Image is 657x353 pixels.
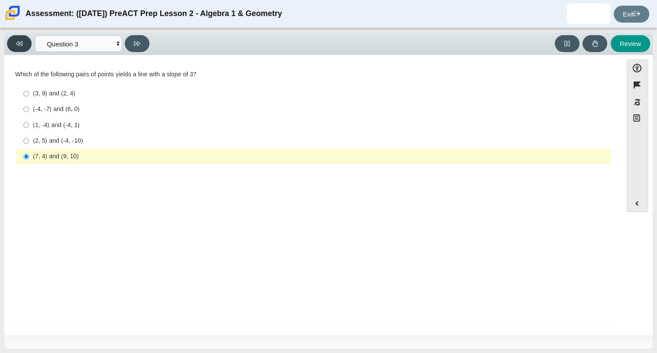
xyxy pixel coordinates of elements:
[33,121,607,130] div: (1, -4) and (-4, 1)
[583,35,607,52] button: Raise Your Hand
[3,16,22,23] a: Carmen School of Science & Technology
[33,137,607,145] div: (2, 5) and (-4, -10)
[627,111,648,128] button: Notepad
[26,3,282,24] div: Assessment: ([DATE]) PreACT Prep Lesson 2 - Algebra 1 & Geometry
[33,152,607,161] div: (7, 4) and (9, 10)
[627,59,648,76] button: Open Accessibility Menu
[15,70,612,79] div: Which of the following pairs of points yields a line with a slope of 3?
[627,76,648,93] button: Flag item
[614,6,649,23] a: Exit
[3,4,22,22] img: Carmen School of Science & Technology
[582,7,596,21] img: felipe.montes.Ylnpdr
[33,89,607,98] div: (3, 9) and (2, 4)
[9,59,618,332] div: Assessment items
[611,35,650,52] button: Review
[627,195,648,212] button: Expand menu. Displays the button labels.
[627,94,648,111] button: Toggle response masking
[33,105,607,114] div: (-4, -7) and (6, 0)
